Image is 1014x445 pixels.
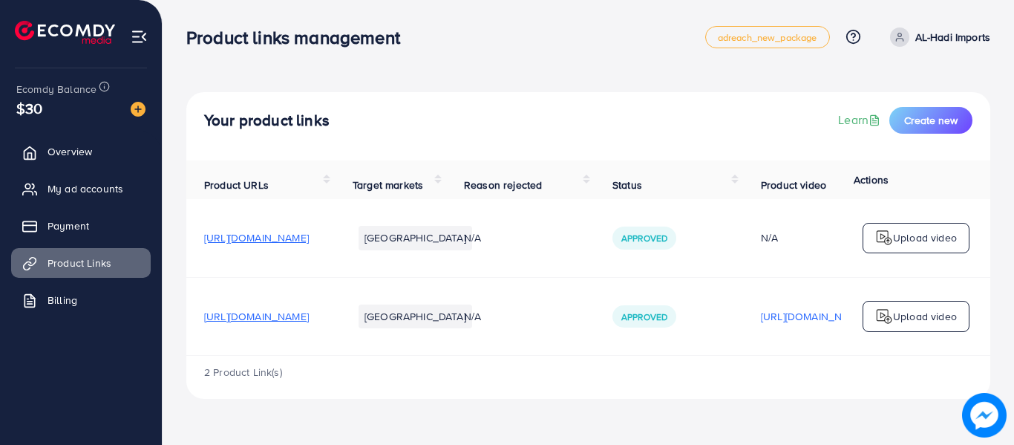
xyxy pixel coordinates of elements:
[621,311,667,323] span: Approved
[48,181,123,196] span: My ad accounts
[915,28,990,46] p: AL-Hadi Imports
[11,211,151,241] a: Payment
[761,230,866,245] div: N/A
[48,144,92,159] span: Overview
[11,248,151,278] a: Product Links
[186,27,412,48] h3: Product links management
[204,230,309,245] span: [URL][DOMAIN_NAME]
[875,229,893,247] img: logo
[48,293,77,308] span: Billing
[838,111,883,129] a: Learn
[131,102,145,117] img: image
[11,174,151,204] a: My ad accounts
[204,309,309,324] span: [URL][DOMAIN_NAME]
[854,172,889,187] span: Actions
[718,33,817,42] span: adreach_new_package
[893,229,957,247] p: Upload video
[761,178,826,192] span: Product video
[464,178,542,192] span: Reason rejected
[621,232,667,244] span: Approved
[612,178,642,192] span: Status
[11,285,151,315] a: Billing
[875,308,893,325] img: logo
[359,226,472,250] li: [GEOGRAPHIC_DATA]
[131,28,148,45] img: menu
[761,308,866,325] p: [URL][DOMAIN_NAME]
[962,393,1007,438] img: image
[464,230,481,245] span: N/A
[48,256,111,270] span: Product Links
[884,27,990,47] a: AL-Hadi Imports
[204,365,282,380] span: 2 Product Link(s)
[11,137,151,166] a: Overview
[705,26,830,48] a: adreach_new_package
[353,178,423,192] span: Target markets
[359,305,472,328] li: [GEOGRAPHIC_DATA]
[893,308,957,325] p: Upload video
[889,107,972,134] button: Create new
[15,21,115,44] img: logo
[204,178,269,192] span: Product URLs
[16,97,42,119] span: $30
[904,113,958,128] span: Create new
[16,82,97,97] span: Ecomdy Balance
[464,309,481,324] span: N/A
[204,111,330,130] h4: Your product links
[48,218,89,233] span: Payment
